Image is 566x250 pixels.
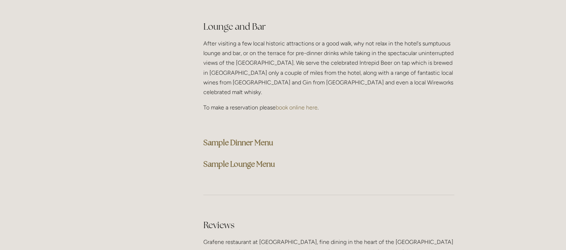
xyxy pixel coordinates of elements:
p: After visiting a few local historic attractions or a good walk, why not relax in the hotel's sump... [203,39,454,97]
p: To make a reservation please . [203,103,454,112]
h2: Reviews [203,219,454,231]
a: Sample Dinner Menu [203,138,273,147]
a: Sample Lounge Menu [203,159,275,169]
h2: Lounge and Bar [203,20,454,33]
a: book online here [276,104,318,111]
